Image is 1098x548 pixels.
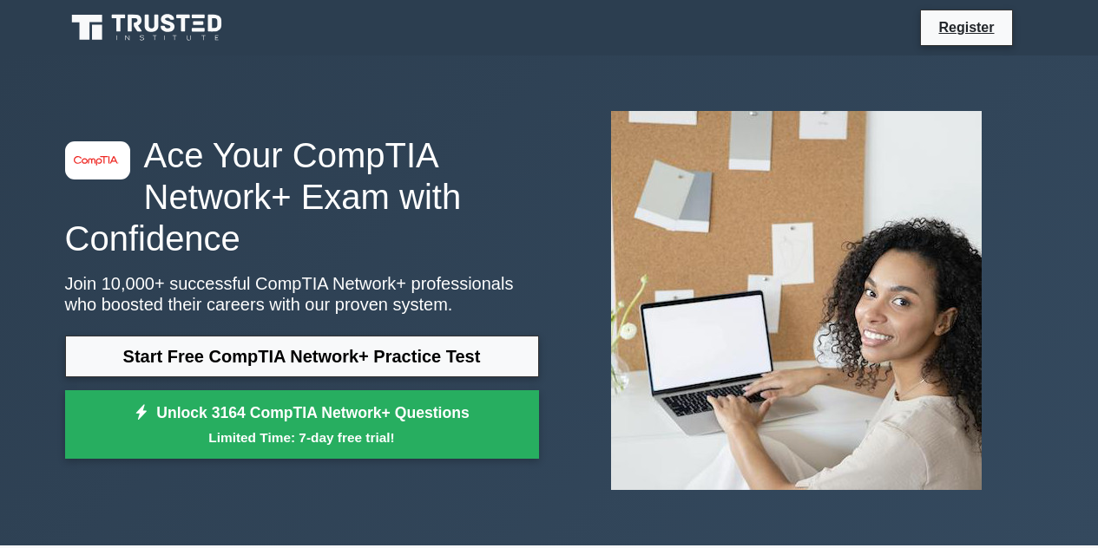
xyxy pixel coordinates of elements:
[65,273,539,315] p: Join 10,000+ successful CompTIA Network+ professionals who boosted their careers with our proven ...
[65,390,539,460] a: Unlock 3164 CompTIA Network+ QuestionsLimited Time: 7-day free trial!
[65,134,539,259] h1: Ace Your CompTIA Network+ Exam with Confidence
[65,336,539,377] a: Start Free CompTIA Network+ Practice Test
[928,16,1004,38] a: Register
[87,427,517,447] small: Limited Time: 7-day free trial!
